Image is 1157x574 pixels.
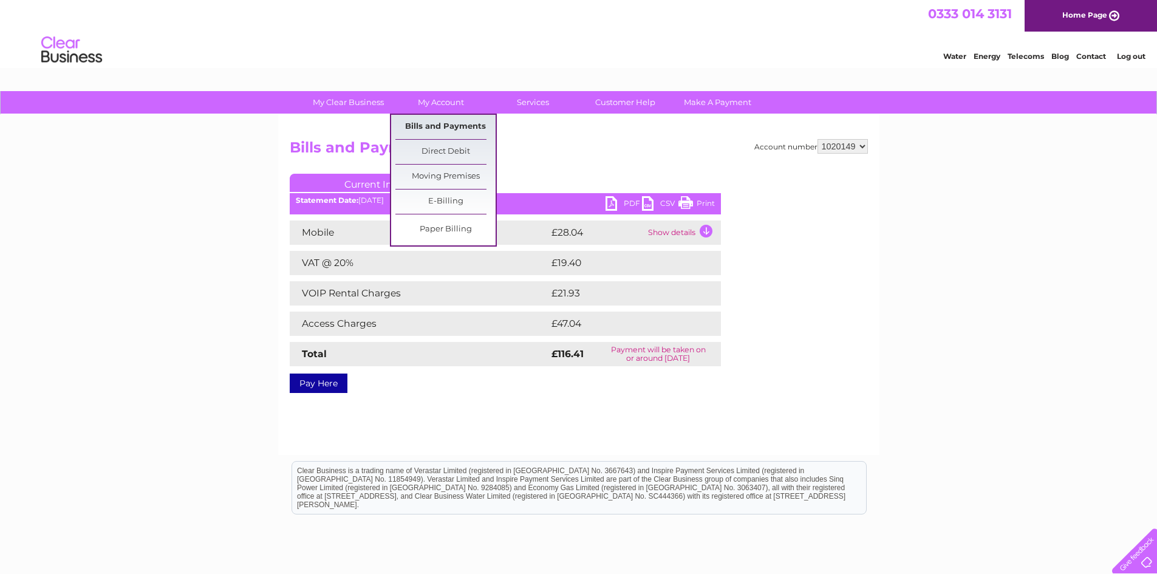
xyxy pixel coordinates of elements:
strong: Total [302,348,327,360]
a: My Clear Business [298,91,398,114]
a: Blog [1051,52,1069,61]
a: Make A Payment [667,91,768,114]
a: Contact [1076,52,1106,61]
img: logo.png [41,32,103,69]
a: My Account [391,91,491,114]
a: CSV [642,196,678,214]
a: Direct Debit [395,140,496,164]
a: Customer Help [575,91,675,114]
a: Energy [974,52,1000,61]
a: E-Billing [395,190,496,214]
div: Account number [754,139,868,154]
td: Mobile [290,220,548,245]
td: Show details [645,220,721,245]
a: Current Invoice [290,174,472,192]
h2: Bills and Payments [290,139,868,162]
a: Bills and Payments [395,115,496,139]
td: VOIP Rental Charges [290,281,548,306]
a: Telecoms [1008,52,1044,61]
a: Pay Here [290,374,347,393]
a: Log out [1117,52,1145,61]
b: Statement Date: [296,196,358,205]
a: Moving Premises [395,165,496,189]
a: 0333 014 3131 [928,6,1012,21]
a: Water [943,52,966,61]
a: Print [678,196,715,214]
td: £47.04 [548,312,696,336]
td: VAT @ 20% [290,251,548,275]
div: [DATE] [290,196,721,205]
a: Paper Billing [395,217,496,242]
strong: £116.41 [551,348,584,360]
td: Access Charges [290,312,548,336]
a: PDF [606,196,642,214]
div: Clear Business is a trading name of Verastar Limited (registered in [GEOGRAPHIC_DATA] No. 3667643... [292,7,866,59]
td: £19.40 [548,251,696,275]
td: £21.93 [548,281,695,306]
td: £28.04 [548,220,645,245]
td: Payment will be taken on or around [DATE] [596,342,721,366]
a: Services [483,91,583,114]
